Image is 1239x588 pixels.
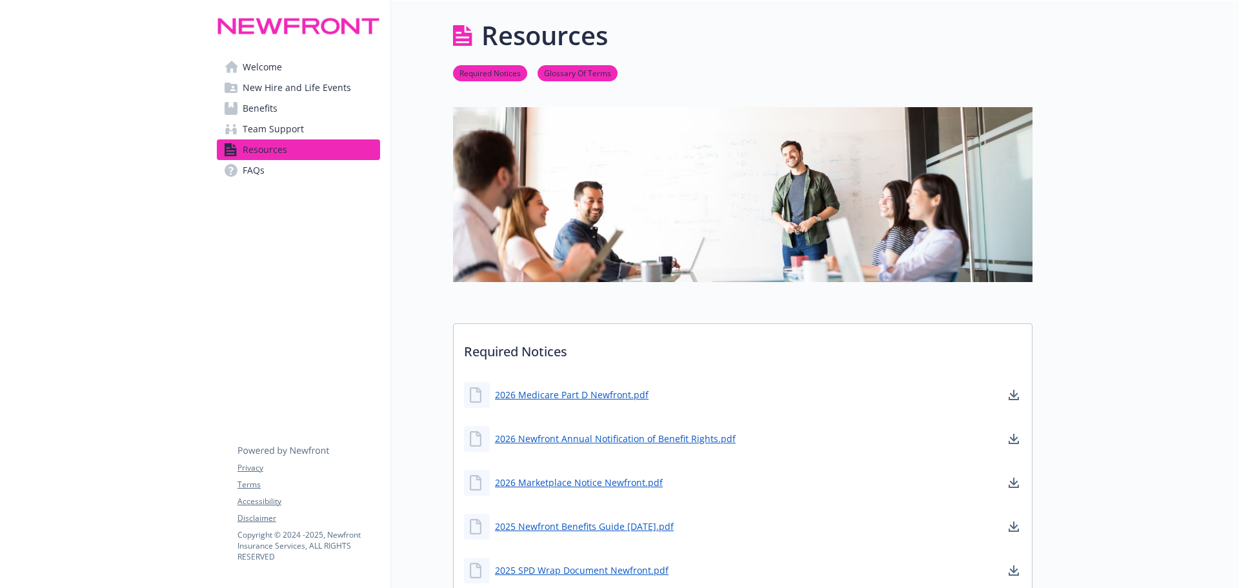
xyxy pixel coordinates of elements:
img: resources page banner [453,107,1032,281]
a: Privacy [237,462,379,474]
a: Benefits [217,98,380,119]
a: Disclaimer [237,512,379,524]
a: download document [1006,431,1022,447]
a: 2026 Newfront Annual Notification of Benefit Rights.pdf [495,432,736,445]
a: Team Support [217,119,380,139]
a: Terms [237,479,379,491]
span: New Hire and Life Events [243,77,351,98]
h1: Resources [481,16,608,55]
a: 2026 Marketplace Notice Newfront.pdf [495,476,663,489]
a: download document [1006,475,1022,491]
span: Benefits [243,98,277,119]
a: Required Notices [453,66,527,79]
span: Welcome [243,57,282,77]
span: Resources [243,139,287,160]
a: download document [1006,563,1022,578]
a: download document [1006,519,1022,534]
a: download document [1006,387,1022,403]
a: Glossary Of Terms [538,66,618,79]
a: FAQs [217,160,380,181]
a: 2025 Newfront Benefits Guide [DATE].pdf [495,520,674,533]
a: Accessibility [237,496,379,507]
a: Welcome [217,57,380,77]
span: FAQs [243,160,265,181]
a: New Hire and Life Events [217,77,380,98]
span: Team Support [243,119,304,139]
a: 2026 Medicare Part D Newfront.pdf [495,388,649,401]
p: Copyright © 2024 - 2025 , Newfront Insurance Services, ALL RIGHTS RESERVED [237,529,379,562]
a: Resources [217,139,380,160]
a: 2025 SPD Wrap Document Newfront.pdf [495,563,669,577]
p: Required Notices [454,324,1032,372]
